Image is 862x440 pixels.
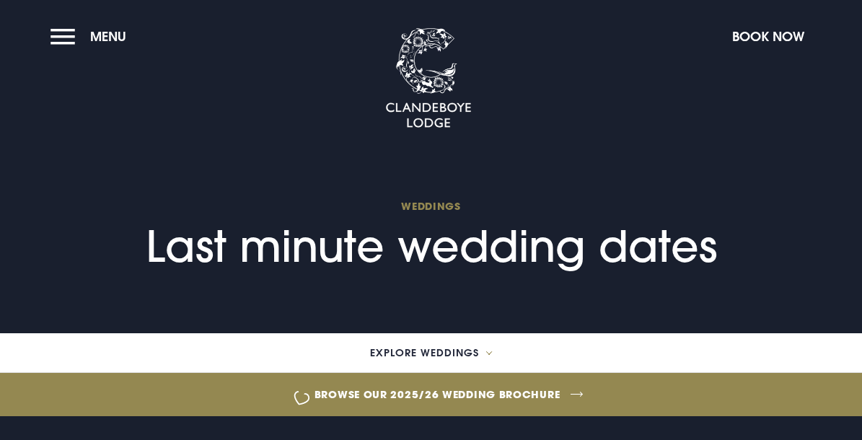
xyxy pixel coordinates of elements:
[90,28,126,45] span: Menu
[370,348,479,358] span: Explore Weddings
[385,28,472,129] img: Clandeboye Lodge
[146,199,717,272] h1: Last minute wedding dates
[146,199,717,213] span: Weddings
[50,21,133,52] button: Menu
[725,21,812,52] button: Book Now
